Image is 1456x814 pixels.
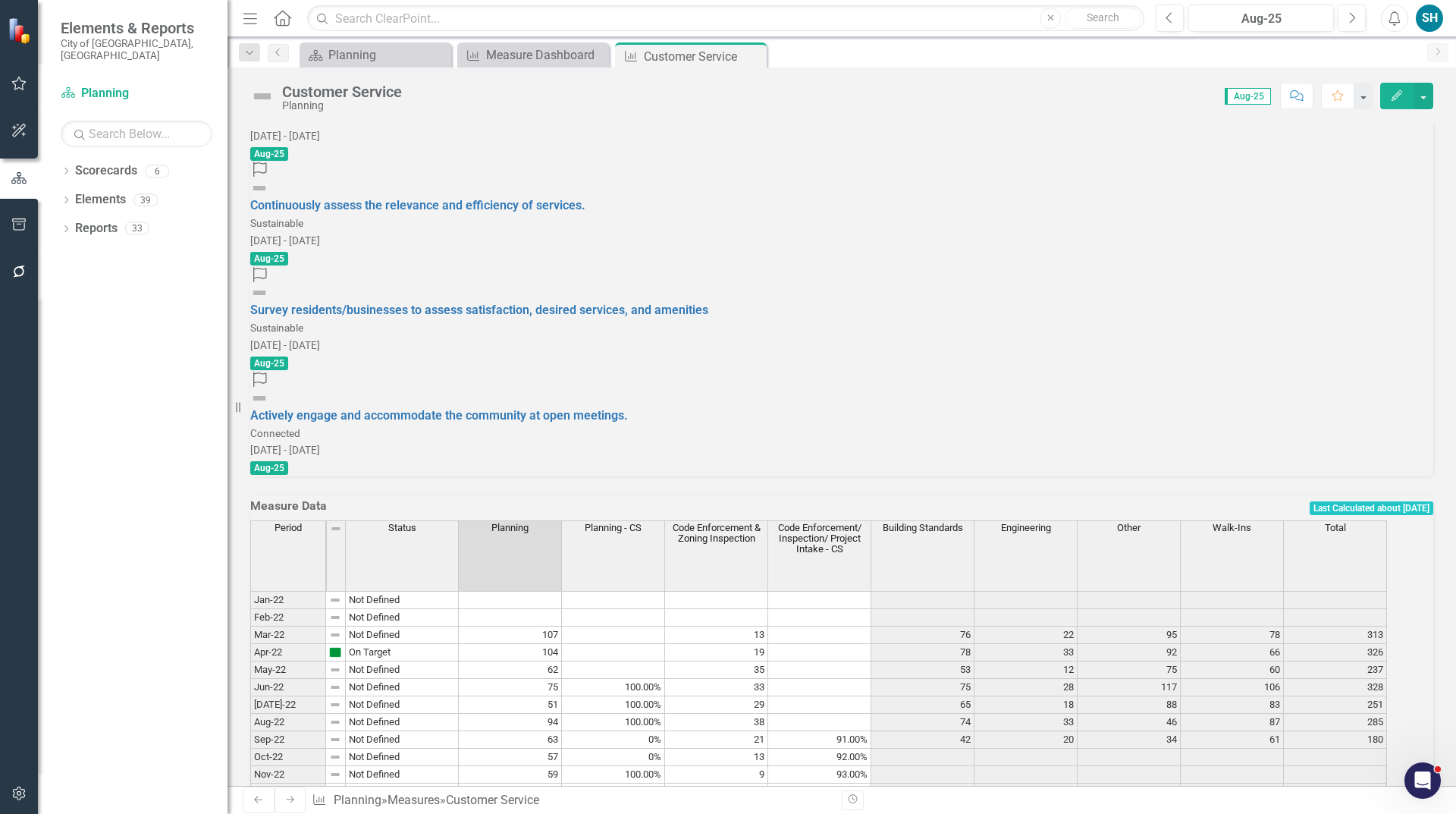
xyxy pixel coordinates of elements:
td: 13 [665,627,768,644]
td: [DATE]-22 [250,696,326,714]
small: [DATE] - [DATE] [250,444,320,456]
td: 180 [1284,731,1387,749]
div: Customer Service [282,83,402,100]
td: 62 [459,662,562,679]
input: Search Below... [61,121,212,147]
span: Aug-25 [250,357,288,370]
td: 34 [1078,731,1181,749]
input: Search ClearPoint... [307,5,1144,32]
img: 8DAGhfEEPCf229AAAAAElFTkSuQmCC [329,664,341,676]
td: 83 [1181,696,1284,714]
span: Aug-25 [250,461,288,475]
td: 75 [459,679,562,696]
td: 21 [665,731,768,749]
td: 75 [1078,662,1181,679]
td: 107 [459,627,562,644]
td: 313 [1284,627,1387,644]
span: Aug-25 [1225,88,1271,105]
a: Planning [303,46,447,64]
img: 8DAGhfEEPCf229AAAAAElFTkSuQmCC [329,734,341,746]
td: 100.00% [562,696,665,714]
td: 28 [974,679,1078,696]
td: 66 [1181,644,1284,662]
td: Not Defined [346,714,459,731]
div: Planning [282,100,402,112]
td: 0% [562,731,665,749]
td: Not Defined [346,731,459,749]
td: 91.00% [768,731,871,749]
td: 18 [974,696,1078,714]
a: Survey residents/businesses to assess satisfaction, desired services, and amenities [250,303,708,317]
td: Not Defined [346,766,459,784]
button: Search [1065,8,1141,29]
div: Planning [328,46,447,64]
td: Not Defined [346,627,459,644]
small: Sustainable [250,217,303,229]
span: Building Standards [883,523,963,533]
td: Not Defined [346,679,459,696]
a: Continuously assess the relevance and efficiency of services. [250,198,585,212]
td: 59 [459,766,562,784]
span: Planning [491,523,529,533]
td: Dec-22 [250,784,326,801]
span: Last Calculated about [DATE] [1310,501,1433,515]
td: 100.00% [562,679,665,696]
td: 12 [974,662,1078,679]
iframe: Intercom live chat [1404,762,1441,799]
td: Not Defined [346,784,459,801]
td: 87 [1181,714,1284,731]
td: 42 [871,731,974,749]
div: 33 [125,222,149,235]
td: 33 [974,714,1078,731]
td: 35 [665,662,768,679]
td: 104 [459,644,562,662]
span: Other [1117,523,1141,533]
td: 100.00% [562,766,665,784]
div: Aug-25 [1194,10,1329,28]
td: 92.00% [768,749,871,766]
td: 33 [665,679,768,696]
td: 100.00% [562,714,665,731]
td: Aug-22 [250,714,326,731]
td: Nov-22 [250,766,326,784]
div: Measure Dashboard [486,46,605,64]
td: 326 [1284,644,1387,662]
div: 6 [145,165,169,178]
td: May-22 [250,662,326,679]
span: Engineering [1001,523,1051,533]
a: Reports [75,220,118,237]
span: Elements & Reports [61,19,212,37]
a: Scorecards [75,162,137,180]
h3: Measure Data [250,499,704,513]
span: Status [388,523,416,533]
td: Mar-22 [250,627,326,644]
a: Elements [75,191,126,209]
td: 46 [1078,714,1181,731]
div: 39 [133,193,158,206]
td: 53 [871,662,974,679]
div: SH [1416,5,1443,32]
img: 8DAGhfEEPCf229AAAAAElFTkSuQmCC [330,523,342,535]
td: 29 [665,696,768,714]
td: 285 [1284,714,1387,731]
span: Walk-Ins [1213,523,1251,533]
td: 76 [871,627,974,644]
td: 117 [1078,679,1181,696]
img: 8DAGhfEEPCf229AAAAAElFTkSuQmCC [329,751,341,763]
td: Not Defined [346,696,459,714]
span: Total [1325,523,1346,533]
small: Sustainable [250,322,303,334]
img: 8DAGhfEEPCf229AAAAAElFTkSuQmCC [329,594,341,606]
div: Customer Service [446,793,539,807]
span: Search [1087,11,1119,24]
small: Sustainable [250,112,303,124]
img: 8DAGhfEEPCf229AAAAAElFTkSuQmCC [329,716,341,728]
img: 8DAGhfEEPCf229AAAAAElFTkSuQmCC [329,611,341,624]
span: Period [275,523,302,533]
img: Not Defined [250,179,268,197]
a: Actively engage and accommodate the community at open meetings. [250,408,628,423]
td: 92 [1078,644,1181,662]
td: Sep-22 [250,731,326,749]
td: 65 [871,696,974,714]
img: ClearPoint Strategy [7,16,35,44]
